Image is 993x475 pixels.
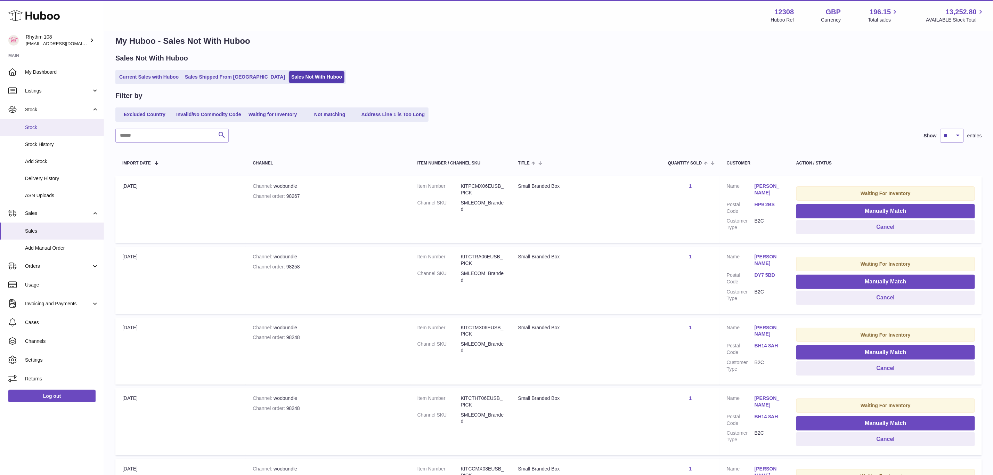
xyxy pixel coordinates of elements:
[796,291,975,305] button: Cancel
[122,161,151,166] span: Import date
[253,183,274,189] strong: Channel
[25,69,99,75] span: My Dashboard
[253,405,286,411] strong: Channel order
[417,161,504,166] div: Item Number / Channel SKU
[245,109,301,120] a: Waiting for Inventory
[253,264,403,270] div: 98258
[417,200,461,213] dt: Channel SKU
[253,395,274,401] strong: Channel
[755,359,782,372] dd: B2C
[417,341,461,354] dt: Channel SKU
[755,343,782,349] a: BH14 8AH
[518,466,654,472] div: Small Branded Box
[25,263,91,269] span: Orders
[253,324,403,331] div: woobundle
[25,357,99,363] span: Settings
[755,413,782,420] a: BH14 8AH
[755,183,782,196] a: [PERSON_NAME]
[253,466,274,472] strong: Channel
[826,7,841,17] strong: GBP
[25,106,91,113] span: Stock
[727,343,755,356] dt: Postal Code
[518,253,654,260] div: Small Branded Box
[461,341,504,354] dd: SMLECOM_Branded
[461,253,504,267] dd: KITCTRA06EUSB_PICK
[967,132,982,139] span: entries
[359,109,428,120] a: Address Line 1 is Too Long
[253,335,286,340] strong: Channel order
[755,253,782,267] a: [PERSON_NAME]
[417,395,461,408] dt: Item Number
[727,253,755,268] dt: Name
[417,270,461,283] dt: Channel SKU
[518,324,654,331] div: Small Branded Box
[115,91,143,100] h2: Filter by
[25,88,91,94] span: Listings
[253,254,274,259] strong: Channel
[755,430,782,443] dd: B2C
[461,412,504,425] dd: SMLECOM_Branded
[727,413,755,427] dt: Postal Code
[25,245,99,251] span: Add Manual Order
[689,183,692,189] a: 1
[115,176,246,243] td: [DATE]
[727,395,755,410] dt: Name
[771,17,794,23] div: Huboo Ref
[115,247,246,314] td: [DATE]
[25,141,99,148] span: Stock History
[115,317,246,385] td: [DATE]
[117,71,181,83] a: Current Sales with Huboo
[289,71,344,83] a: Sales Not With Huboo
[861,332,910,338] strong: Waiting For Inventory
[727,272,755,285] dt: Postal Code
[689,395,692,401] a: 1
[755,201,782,208] a: HP9 2BS
[115,54,188,63] h2: Sales Not With Huboo
[518,161,530,166] span: Title
[253,466,403,472] div: woobundle
[461,324,504,338] dd: KITCTMX06EUSB_PICK
[253,161,403,166] div: Channel
[755,395,782,408] a: [PERSON_NAME]
[253,193,286,199] strong: Channel order
[861,191,910,196] strong: Waiting For Inventory
[689,254,692,259] a: 1
[821,17,841,23] div: Currency
[461,200,504,213] dd: SMLECOM_Branded
[461,395,504,408] dd: KITCTHT06EUSB_PICK
[253,264,286,269] strong: Channel order
[868,17,899,23] span: Total sales
[26,34,88,47] div: Rhythm 108
[417,183,461,196] dt: Item Number
[727,161,782,166] div: Customer
[796,345,975,360] button: Manually Match
[924,132,937,139] label: Show
[25,158,99,165] span: Add Stock
[668,161,702,166] span: Quantity Sold
[8,35,19,46] img: orders@rhythm108.com
[518,183,654,190] div: Small Branded Box
[25,175,99,182] span: Delivery History
[727,324,755,339] dt: Name
[115,35,982,47] h1: My Huboo - Sales Not With Huboo
[926,17,985,23] span: AVAILABLE Stock Total
[302,109,358,120] a: Not matching
[461,183,504,196] dd: KITPCMX06EUSB_PICK
[755,289,782,302] dd: B2C
[417,412,461,425] dt: Channel SKU
[253,405,403,412] div: 98248
[727,201,755,215] dt: Postal Code
[727,183,755,198] dt: Name
[253,193,403,200] div: 98267
[253,253,403,260] div: woobundle
[796,220,975,234] button: Cancel
[727,430,755,443] dt: Customer Type
[796,275,975,289] button: Manually Match
[727,289,755,302] dt: Customer Type
[25,210,91,217] span: Sales
[25,228,99,234] span: Sales
[253,334,403,341] div: 98248
[117,109,172,120] a: Excluded Country
[727,218,755,231] dt: Customer Type
[253,395,403,402] div: woobundle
